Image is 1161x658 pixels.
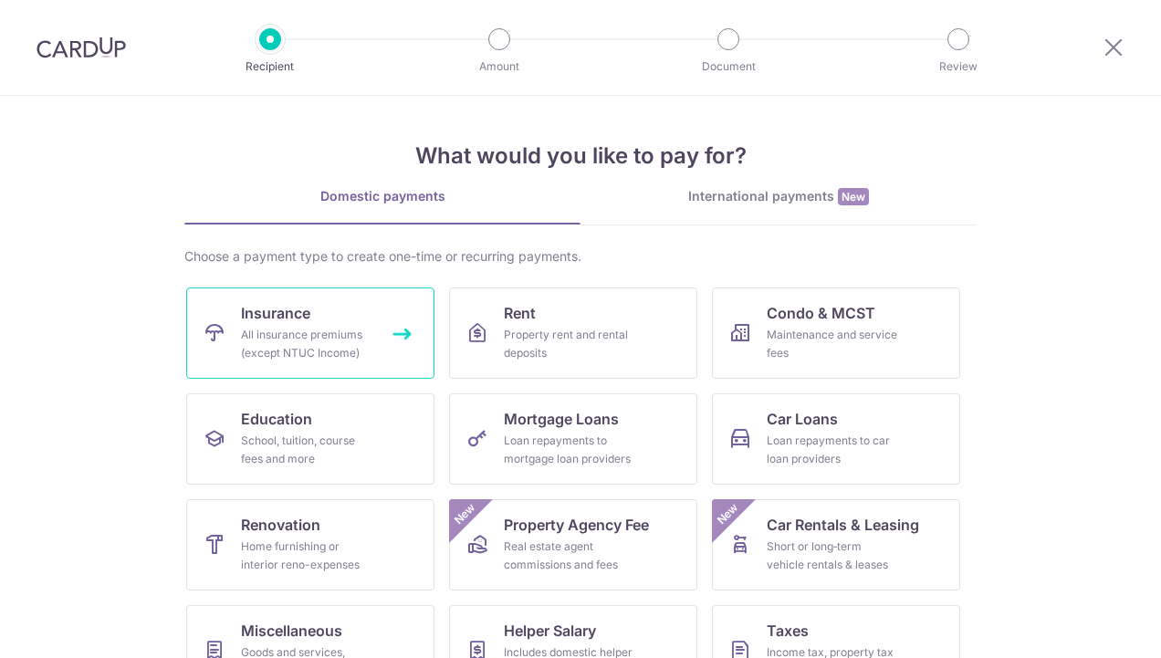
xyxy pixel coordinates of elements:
h4: What would you like to pay for? [184,140,977,172]
div: Short or long‑term vehicle rentals & leases [767,538,898,574]
span: Renovation [241,514,320,536]
span: Condo & MCST [767,302,875,324]
a: Property Agency FeeReal estate agent commissions and feesNew [449,499,697,590]
div: Home furnishing or interior reno-expenses [241,538,372,574]
span: Mortgage Loans [504,408,619,430]
a: Condo & MCSTMaintenance and service fees [712,287,960,379]
span: Insurance [241,302,310,324]
a: EducationSchool, tuition, course fees and more [186,393,434,485]
div: Choose a payment type to create one-time or recurring payments. [184,247,977,266]
a: InsuranceAll insurance premiums (except NTUC Income) [186,287,434,379]
span: Help [41,13,78,29]
a: Car Rentals & LeasingShort or long‑term vehicle rentals & leasesNew [712,499,960,590]
span: New [838,188,869,205]
img: CardUp [37,37,126,58]
span: Taxes [767,620,809,642]
span: Helper Salary [504,620,596,642]
a: RentProperty rent and rental deposits [449,287,697,379]
span: Education [241,408,312,430]
div: International payments [580,187,977,206]
p: Review [891,57,1026,76]
span: New [450,499,480,529]
span: Miscellaneous [241,620,342,642]
div: All insurance premiums (except NTUC Income) [241,326,372,362]
span: Rent [504,302,536,324]
div: Loan repayments to mortgage loan providers [504,432,635,468]
p: Recipient [203,57,338,76]
a: Mortgage LoansLoan repayments to mortgage loan providers [449,393,697,485]
div: Maintenance and service fees [767,326,898,362]
a: Car LoansLoan repayments to car loan providers [712,393,960,485]
span: New [713,499,743,529]
div: Property rent and rental deposits [504,326,635,362]
p: Document [661,57,796,76]
div: Real estate agent commissions and fees [504,538,635,574]
p: Amount [432,57,567,76]
a: RenovationHome furnishing or interior reno-expenses [186,499,434,590]
span: Car Rentals & Leasing [767,514,919,536]
span: Property Agency Fee [504,514,649,536]
div: Domestic payments [184,187,580,205]
span: Car Loans [767,408,838,430]
div: School, tuition, course fees and more [241,432,372,468]
div: Loan repayments to car loan providers [767,432,898,468]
